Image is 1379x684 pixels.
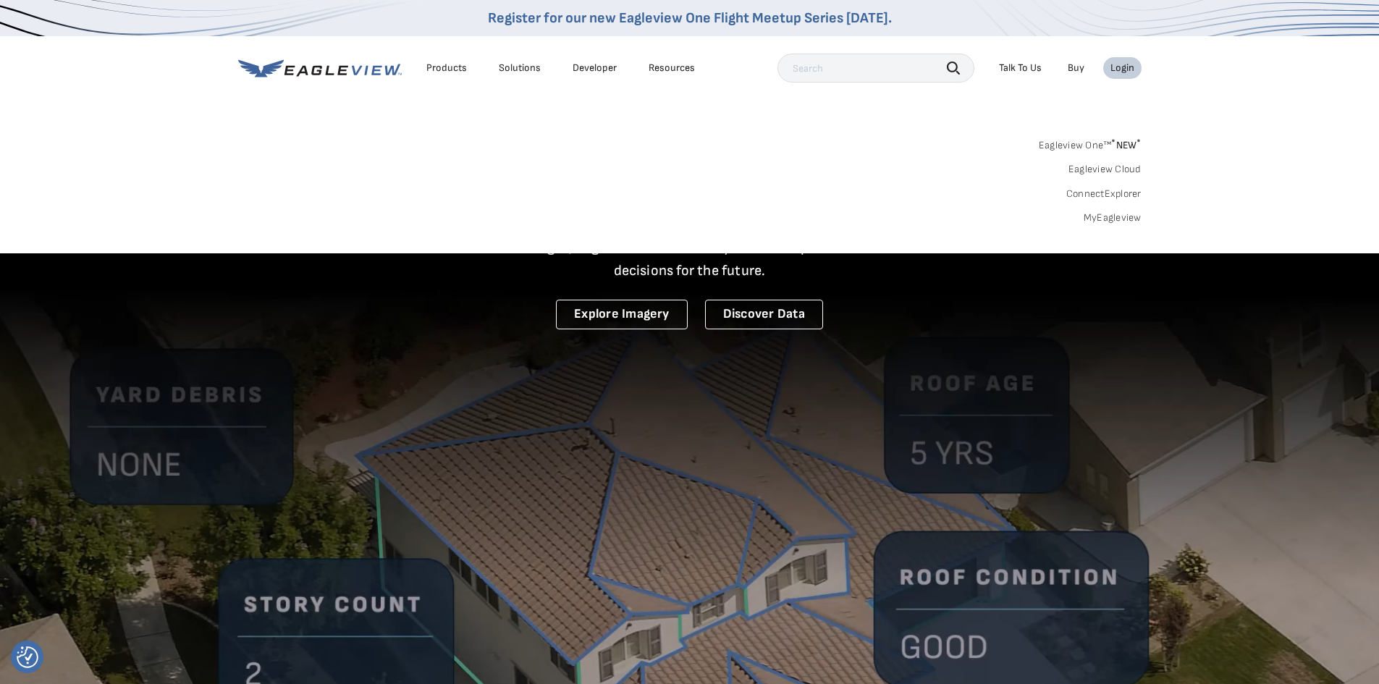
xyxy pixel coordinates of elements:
div: Talk To Us [999,62,1042,75]
a: Developer [573,62,617,75]
div: Products [426,62,467,75]
a: Eagleview Cloud [1068,163,1142,176]
a: Buy [1068,62,1084,75]
span: NEW [1111,139,1141,151]
a: ConnectExplorer [1066,187,1142,200]
a: Eagleview One™*NEW* [1039,135,1142,151]
a: Explore Imagery [556,300,688,329]
button: Consent Preferences [17,646,38,668]
div: Solutions [499,62,541,75]
a: Register for our new Eagleview One Flight Meetup Series [DATE]. [488,9,892,27]
a: MyEagleview [1084,211,1142,224]
input: Search [777,54,974,83]
div: Resources [649,62,695,75]
a: Discover Data [705,300,823,329]
img: Revisit consent button [17,646,38,668]
div: Login [1110,62,1134,75]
